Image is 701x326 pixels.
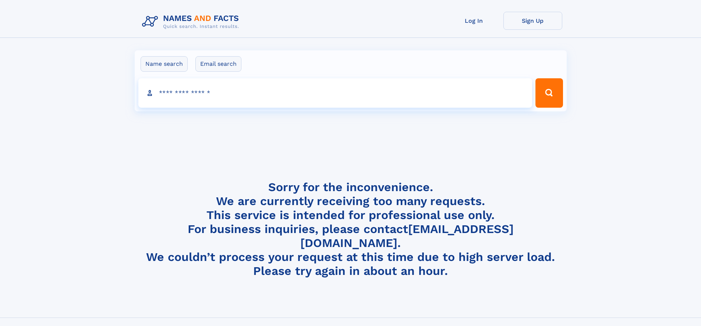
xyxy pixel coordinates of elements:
[139,12,245,32] img: Logo Names and Facts
[300,222,514,250] a: [EMAIL_ADDRESS][DOMAIN_NAME]
[445,12,503,30] a: Log In
[195,56,241,72] label: Email search
[138,78,532,108] input: search input
[503,12,562,30] a: Sign Up
[139,180,562,278] h4: Sorry for the inconvenience. We are currently receiving too many requests. This service is intend...
[535,78,563,108] button: Search Button
[141,56,188,72] label: Name search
